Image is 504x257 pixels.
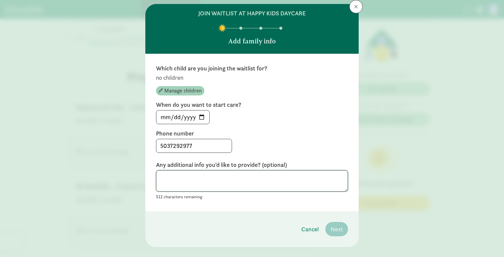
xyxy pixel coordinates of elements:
[156,74,348,82] p: no children
[198,9,306,17] h6: join waitlist at Happy Kids Daycare
[296,222,324,236] button: Cancel
[156,161,348,169] label: Any additional info you'd like to provide? (optional)
[331,225,343,234] span: Next
[156,130,348,138] label: Phone number
[325,222,348,236] button: Next
[228,36,276,46] p: Add family info
[156,194,202,200] small: 512 characters remaining
[156,86,204,95] button: Manage children
[156,101,348,109] label: When do you want to start care?
[156,139,232,153] input: 5555555555
[156,64,348,72] label: Which child are you joining the waitlist for?
[164,87,202,95] span: Manage children
[301,225,319,234] span: Cancel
